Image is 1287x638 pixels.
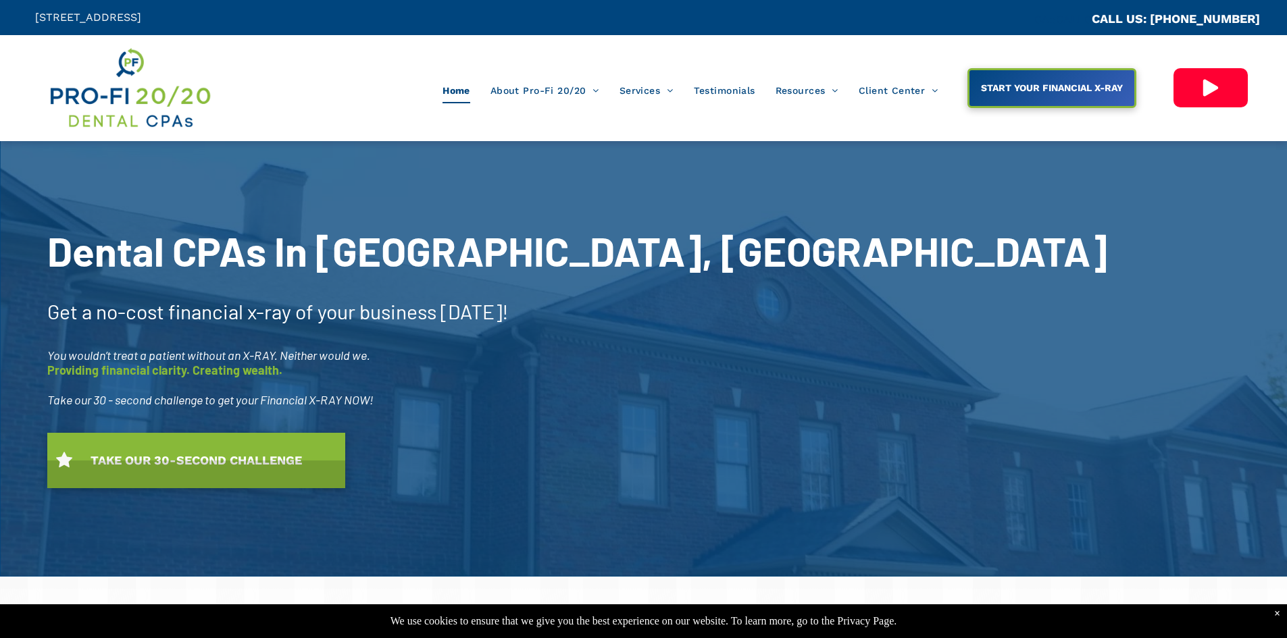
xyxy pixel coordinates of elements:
[86,446,307,474] span: TAKE OUR 30-SECOND CHALLENGE
[47,348,370,363] span: You wouldn’t treat a patient without an X-RAY. Neither would we.
[480,78,609,103] a: About Pro-Fi 20/20
[47,433,345,488] a: TAKE OUR 30-SECOND CHALLENGE
[432,78,480,103] a: Home
[967,68,1136,108] a: START YOUR FINANCIAL X-RAY
[684,78,765,103] a: Testimonials
[35,11,141,24] span: [STREET_ADDRESS]
[48,45,211,131] img: Get Dental CPA Consulting, Bookkeeping, & Bank Loans
[47,392,374,407] span: Take our 30 - second challenge to get your Financial X-RAY NOW!
[96,299,291,323] span: no-cost financial x-ray
[1034,13,1092,26] span: CA::CALLC
[1274,608,1280,620] div: Dismiss notification
[849,78,949,103] a: Client Center
[765,78,849,103] a: Resources
[976,76,1128,100] span: START YOUR FINANCIAL X-RAY
[47,299,92,323] span: Get a
[609,78,684,103] a: Services
[47,363,282,377] span: Providing financial clarity. Creating wealth.
[47,226,1107,275] span: Dental CPAs In [GEOGRAPHIC_DATA], [GEOGRAPHIC_DATA]
[295,299,509,323] span: of your business [DATE]!
[1092,11,1260,26] a: CALL US: [PHONE_NUMBER]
